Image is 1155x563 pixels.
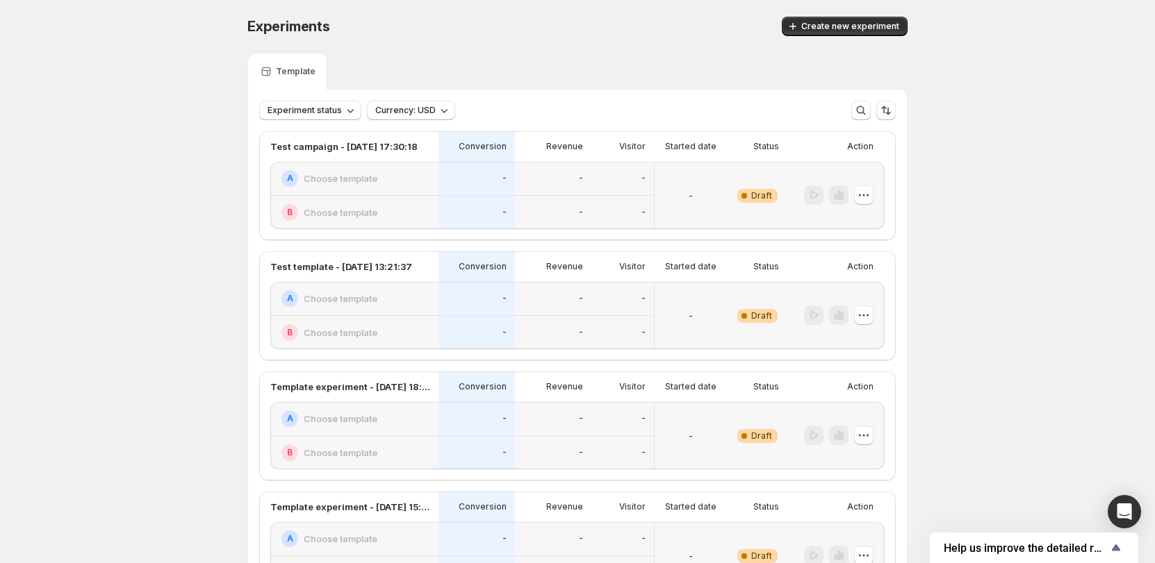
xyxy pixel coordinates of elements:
[579,413,583,424] p: -
[287,413,293,424] h2: A
[641,327,646,338] p: -
[287,293,293,304] h2: A
[641,207,646,218] p: -
[689,429,693,443] p: -
[287,447,293,458] h2: B
[753,141,779,152] p: Status
[579,447,583,458] p: -
[579,173,583,184] p: -
[304,205,377,219] h2: Choose template
[304,326,377,339] h2: Choose template
[753,501,779,512] p: Status
[502,327,507,338] p: -
[665,141,716,152] p: Started date
[641,413,646,424] p: -
[944,541,1108,555] span: Help us improve the detailed report for A/B campaigns
[689,309,693,323] p: -
[751,190,772,201] span: Draft
[801,21,899,32] span: Create new experiment
[287,533,293,544] h2: A
[247,18,330,35] span: Experiments
[502,207,507,218] p: -
[270,140,418,153] p: Test campaign - [DATE] 17:30:18
[502,173,507,184] p: -
[579,293,583,304] p: -
[502,533,507,544] p: -
[546,261,583,272] p: Revenue
[304,171,377,185] h2: Choose template
[287,173,293,184] h2: A
[751,551,772,562] span: Draft
[753,261,779,272] p: Status
[367,101,455,120] button: Currency: USD
[459,501,507,512] p: Conversion
[268,105,342,116] span: Experiment status
[782,17,908,36] button: Create new experiment
[876,101,896,120] button: Sort the results
[847,141,874,152] p: Action
[546,381,583,392] p: Revenue
[304,412,377,426] h2: Choose template
[259,101,361,120] button: Experiment status
[270,500,430,514] p: Template experiment - [DATE] 15:57:18
[459,141,507,152] p: Conversion
[753,381,779,392] p: Status
[847,501,874,512] p: Action
[502,293,507,304] p: -
[944,539,1124,556] button: Show survey - Help us improve the detailed report for A/B campaigns
[546,141,583,152] p: Revenue
[546,501,583,512] p: Revenue
[619,501,646,512] p: Visitor
[665,261,716,272] p: Started date
[1108,495,1141,528] div: Open Intercom Messenger
[847,381,874,392] p: Action
[459,261,507,272] p: Conversion
[304,532,377,546] h2: Choose template
[270,260,412,274] p: Test template - [DATE] 13:21:37
[287,207,293,218] h2: B
[375,105,436,116] span: Currency: USD
[641,293,646,304] p: -
[270,380,430,394] p: Template experiment - [DATE] 18:51:58
[579,533,583,544] p: -
[689,549,693,563] p: -
[502,447,507,458] p: -
[304,292,377,305] h2: Choose template
[665,501,716,512] p: Started date
[751,430,772,442] span: Draft
[459,381,507,392] p: Conversion
[665,381,716,392] p: Started date
[619,261,646,272] p: Visitor
[641,173,646,184] p: -
[579,207,583,218] p: -
[641,533,646,544] p: -
[287,327,293,338] h2: B
[502,413,507,424] p: -
[751,310,772,321] span: Draft
[847,261,874,272] p: Action
[689,189,693,203] p: -
[619,381,646,392] p: Visitor
[579,327,583,338] p: -
[619,141,646,152] p: Visitor
[276,66,316,77] p: Template
[641,447,646,458] p: -
[304,446,377,460] h2: Choose template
